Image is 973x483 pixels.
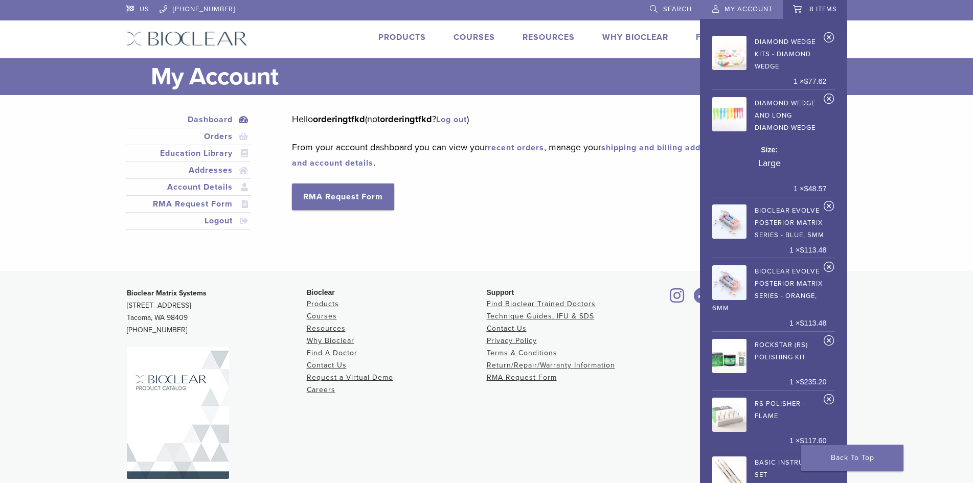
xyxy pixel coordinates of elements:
a: Bioclear Evolve Posterior Matrix Series - Blue, 5mm [712,201,827,241]
a: Remove Bioclear Evolve Posterior Matrix Series - Orange, 6mm from cart [824,261,834,277]
a: Bioclear [667,294,688,304]
a: Remove RS Polisher - Flame from cart [824,394,834,409]
span: 1 × [789,318,826,329]
a: Rockstar (RS) Polishing Kit [712,336,827,373]
span: $ [804,77,808,85]
a: Why Bioclear [602,32,668,42]
a: RMA Request Form [292,183,394,210]
bdi: 113.48 [800,246,826,254]
a: Contact Us [307,361,347,370]
dt: Size: [712,145,827,155]
a: Account Details [128,181,249,193]
a: Return/Repair/Warranty Information [487,361,615,370]
a: Contact Us [487,324,527,333]
a: Terms & Conditions [487,349,557,357]
a: Remove Diamond Wedge and Long Diamond Wedge from cart [824,93,834,108]
span: $ [800,246,804,254]
bdi: 48.57 [804,185,826,193]
a: Find Bioclear Trained Doctors [487,300,596,308]
h1: My Account [151,58,847,95]
a: Log out [436,114,467,125]
a: Education Library [128,147,249,159]
a: Bioclear Evolve Posterior Matrix Series - Orange, 6mm [712,262,827,314]
span: $ [800,378,804,386]
img: Bioclear [127,347,229,479]
span: 1 × [789,435,826,447]
p: Hello (not ? ) [292,111,831,127]
img: Diamond Wedge Kits - Diamond Wedge [712,36,746,70]
a: Resources [307,324,346,333]
span: 8 items [809,5,837,13]
strong: orderingtfkd [313,113,365,125]
span: 1 × [794,183,826,195]
a: RS Polisher - Flame [712,395,827,432]
a: Remove Rockstar (RS) Polishing Kit from cart [824,335,834,350]
a: Bioclear [690,294,714,304]
span: $ [804,185,808,193]
img: Diamond Wedge and Long Diamond Wedge [712,97,746,131]
img: RS Polisher - Flame [712,398,746,432]
a: Dashboard [128,113,249,126]
p: [STREET_ADDRESS] Tacoma, WA 98409 [PHONE_NUMBER] [127,287,307,336]
a: Courses [454,32,495,42]
span: 1 × [789,377,826,388]
img: Bioclear [126,31,247,46]
p: Large [712,155,827,171]
a: Careers [307,385,335,394]
a: Find A Doctor [696,32,764,42]
a: Courses [307,312,337,320]
a: Orders [128,130,249,143]
span: Search [663,5,692,13]
a: Products [307,300,339,308]
strong: orderingtfkd [380,113,432,125]
img: Rockstar (RS) Polishing Kit [712,339,746,373]
a: recent orders [488,143,544,153]
span: 1 × [789,245,826,256]
p: From your account dashboard you can view your , manage your , and . [292,140,831,170]
span: My Account [725,5,773,13]
a: Logout [128,215,249,227]
a: Remove Diamond Wedge Kits - Diamond Wedge from cart [824,32,834,47]
bdi: 77.62 [804,77,826,85]
strong: Bioclear Matrix Systems [127,289,207,297]
bdi: 235.20 [800,378,826,386]
a: Find A Doctor [307,349,357,357]
a: Addresses [128,164,249,176]
span: 1 × [794,76,826,87]
a: RMA Request Form [128,198,249,210]
a: Privacy Policy [487,336,537,345]
a: Resources [523,32,575,42]
a: Back To Top [801,445,903,471]
nav: Account pages [126,111,251,242]
img: Bioclear Evolve Posterior Matrix Series - Blue, 5mm [712,204,746,239]
span: Support [487,288,514,296]
span: $ [800,436,804,445]
a: Request a Virtual Demo [307,373,393,382]
img: Bioclear Evolve Posterior Matrix Series - Orange, 6mm [712,265,746,300]
a: Diamond Wedge Kits - Diamond Wedge [712,33,827,73]
a: shipping and billing addresses [601,143,728,153]
a: Why Bioclear [307,336,354,345]
bdi: 117.60 [800,436,826,445]
a: Technique Guides, IFU & SDS [487,312,594,320]
a: Remove Bioclear Evolve Posterior Matrix Series - Blue, 5mm from cart [824,200,834,216]
a: Diamond Wedge and Long Diamond Wedge [712,94,827,134]
bdi: 113.48 [800,319,826,327]
a: Products [378,32,426,42]
span: Bioclear [307,288,335,296]
a: RMA Request Form [487,373,557,382]
span: $ [800,319,804,327]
